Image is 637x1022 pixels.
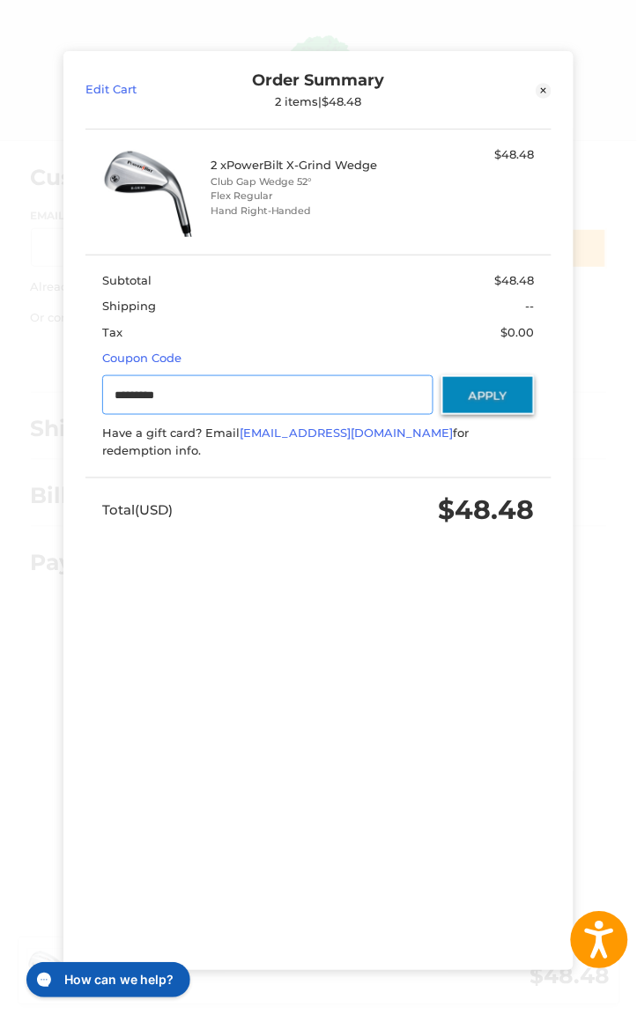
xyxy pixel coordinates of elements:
h4: 2 x PowerBilt X-Grind Wedge [211,158,422,172]
a: [EMAIL_ADDRESS][DOMAIN_NAME] [240,426,453,441]
span: Subtotal [102,273,152,287]
span: Shipping [102,299,156,313]
div: Order Summary [202,70,435,109]
span: $48.48 [439,494,535,527]
span: Total (USD) [102,502,173,519]
span: $0.00 [501,325,535,339]
li: Flex Regular [211,189,422,204]
li: Club Gap Wedge 52° [211,174,422,189]
div: Have a gift card? Email for redemption info. [102,426,535,460]
a: Edit Cart [85,70,202,109]
input: Gift Certificate or Coupon Code [102,375,433,415]
button: Apply [441,375,535,415]
a: Coupon Code [102,351,181,365]
iframe: Gorgias live chat messenger [18,957,195,1004]
span: $48.48 [495,273,535,287]
span: Tax [102,325,122,339]
li: Hand Right-Handed [211,204,422,218]
div: 2 items | $48.48 [202,94,435,108]
span: -- [526,299,535,313]
div: $48.48 [426,146,535,164]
